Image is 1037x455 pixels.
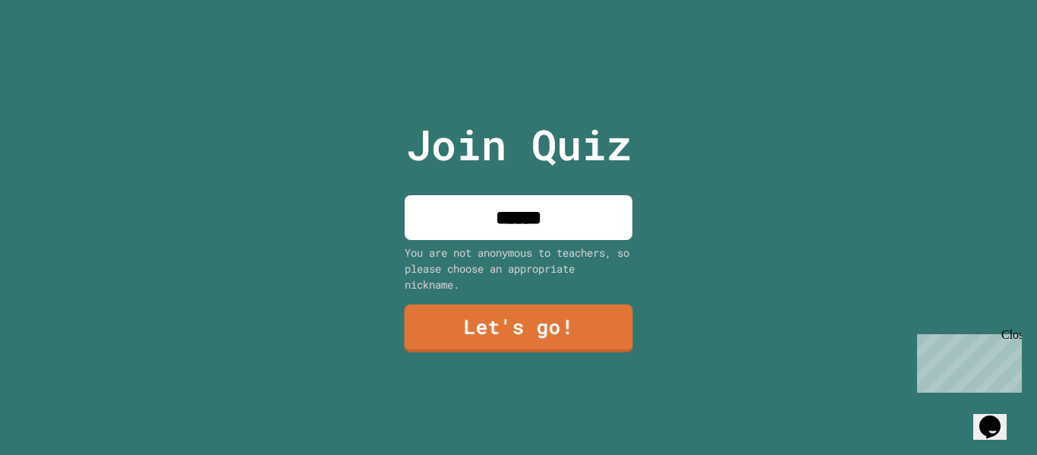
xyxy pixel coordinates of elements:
[405,245,632,292] div: You are not anonymous to teachers, so please choose an appropriate nickname.
[911,328,1022,393] iframe: chat widget
[973,394,1022,440] iframe: chat widget
[6,6,105,96] div: Chat with us now!Close
[406,113,632,176] p: Join Quiz
[405,305,633,352] a: Let's go!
